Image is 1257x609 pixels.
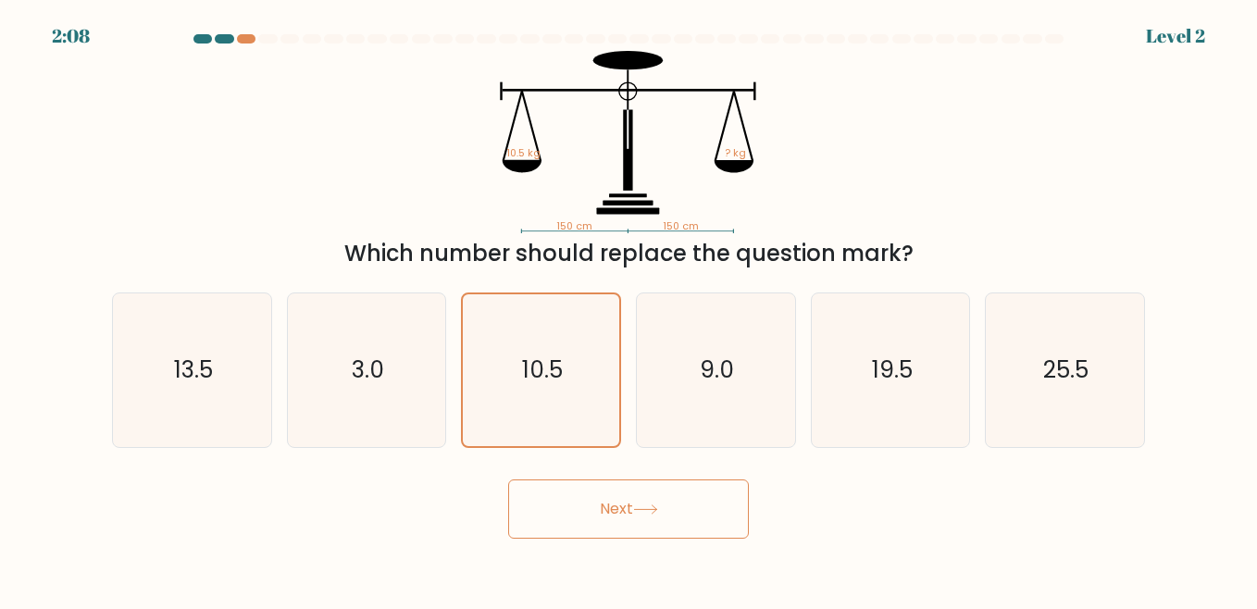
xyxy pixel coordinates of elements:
div: 2:08 [52,22,90,50]
div: Which number should replace the question mark? [123,237,1134,270]
text: 3.0 [352,354,384,386]
tspan: ? kg [726,147,747,161]
text: 9.0 [700,354,734,386]
tspan: 150 cm [556,219,592,233]
tspan: 10.5 kg [506,147,541,161]
tspan: 150 cm [664,219,700,233]
text: 13.5 [174,354,213,386]
div: Level 2 [1146,22,1205,50]
text: 19.5 [872,354,913,386]
text: 10.5 [522,354,563,386]
button: Next [508,479,749,539]
text: 25.5 [1044,354,1089,386]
